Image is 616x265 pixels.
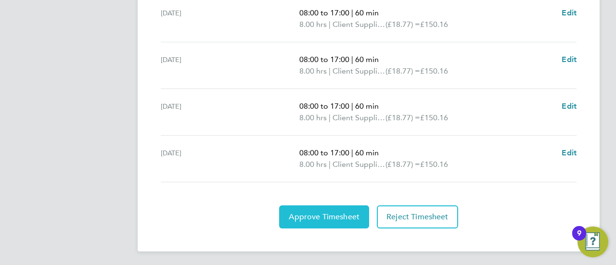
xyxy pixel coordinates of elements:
span: | [351,8,353,17]
span: Edit [562,101,577,111]
span: (£18.77) = [385,113,420,122]
span: | [351,55,353,64]
span: £150.16 [420,113,448,122]
span: (£18.77) = [385,160,420,169]
span: Client Supplied [333,19,385,30]
span: Client Supplied [333,159,385,170]
span: | [351,148,353,157]
span: 60 min [355,148,379,157]
span: Client Supplied [333,65,385,77]
span: 08:00 to 17:00 [299,101,349,111]
span: 08:00 to 17:00 [299,55,349,64]
span: | [329,160,331,169]
span: £150.16 [420,160,448,169]
div: [DATE] [161,54,299,77]
span: Edit [562,8,577,17]
span: 8.00 hrs [299,66,327,76]
span: £150.16 [420,66,448,76]
span: | [329,66,331,76]
span: 08:00 to 17:00 [299,148,349,157]
span: (£18.77) = [385,66,420,76]
span: | [329,113,331,122]
div: 9 [577,233,581,246]
span: 60 min [355,55,379,64]
span: 60 min [355,101,379,111]
div: [DATE] [161,7,299,30]
span: | [351,101,353,111]
span: | [329,20,331,29]
span: 60 min [355,8,379,17]
div: [DATE] [161,101,299,124]
span: (£18.77) = [385,20,420,29]
span: Client Supplied [333,112,385,124]
span: 8.00 hrs [299,160,327,169]
button: Open Resource Center, 9 new notifications [577,227,608,257]
span: Approve Timesheet [289,212,359,222]
span: Edit [562,55,577,64]
span: Edit [562,148,577,157]
span: 8.00 hrs [299,20,327,29]
span: 8.00 hrs [299,113,327,122]
span: 08:00 to 17:00 [299,8,349,17]
span: £150.16 [420,20,448,29]
div: [DATE] [161,147,299,170]
span: Reject Timesheet [386,212,449,222]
